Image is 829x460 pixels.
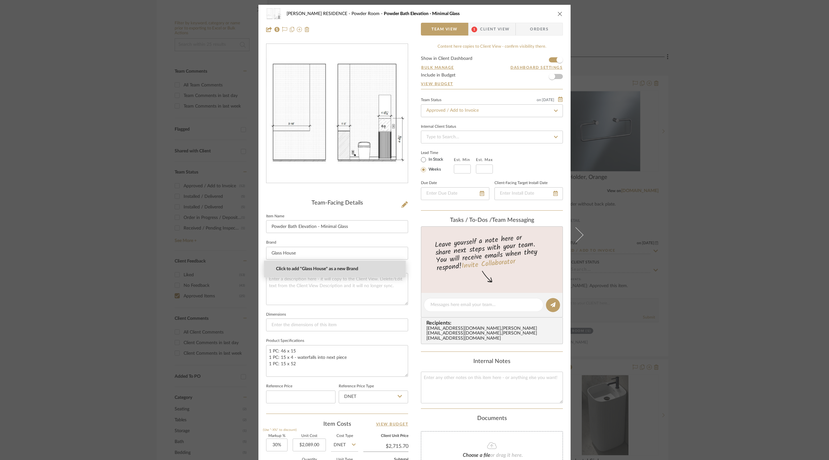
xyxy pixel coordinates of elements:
label: Reference Price Type [339,385,374,388]
input: Enter Item Name [266,220,408,233]
a: Invite Collaborator [461,256,516,272]
span: on [537,98,541,102]
input: Enter Install Date [494,187,563,200]
span: Powder Room [351,12,384,16]
label: Dimensions [266,313,286,316]
div: Item Costs [266,420,408,428]
div: Documents [421,415,563,422]
img: 947b692f-1a78-409d-a7b4-e0d95d6c0939_436x436.jpg [266,58,408,169]
label: Est. Min [454,157,470,162]
div: Content here copies to Client View - confirm visibility there. [421,44,563,50]
img: 947b692f-1a78-409d-a7b4-e0d95d6c0939_48x40.jpg [266,7,281,20]
span: Click to add "Glass House" as a new Brand [276,266,399,272]
div: team Messaging [421,217,563,224]
label: In Stock [427,157,443,163]
div: Internal Notes [421,358,563,365]
input: Type to Search… [421,131,563,143]
button: Dashboard Settings [510,65,563,70]
label: Weeks [427,167,441,173]
label: Product Specifications [266,339,304,343]
label: Client-Facing Target Install Date [494,182,548,185]
span: Choose a file [463,453,490,458]
div: 0 [266,58,408,169]
div: Team-Facing Details [266,200,408,207]
span: [DATE] [541,98,555,102]
div: Team Status [421,99,441,102]
div: Leave yourself a note here or share next steps with your team. You will receive emails when they ... [420,231,564,274]
a: View Budget [376,420,408,428]
label: Client Unit Price [363,434,408,438]
button: Bulk Manage [421,65,454,70]
span: Orders [523,23,556,36]
span: Recipients: [426,320,560,326]
label: Lead Time [421,150,454,156]
label: Est. Max [476,157,493,162]
label: Item Name [266,215,284,218]
span: Client View [480,23,509,36]
input: Enter the dimensions of this item [266,319,408,331]
label: Markup % [266,434,288,438]
div: [EMAIL_ADDRESS][DOMAIN_NAME] , [PERSON_NAME][EMAIL_ADDRESS][DOMAIN_NAME] , [PERSON_NAME][EMAIL_AD... [426,326,560,342]
label: Cost Type [331,434,358,438]
img: Remove from project [304,27,310,32]
a: View Budget [421,81,563,86]
span: or drag it here. [490,453,523,458]
label: Due Date [421,182,437,185]
input: Enter Due Date [421,187,489,200]
input: Type to Search… [421,104,563,117]
span: Tasks / To-Dos / [450,217,492,223]
div: Internal Client Status [421,125,456,128]
span: [PERSON_NAME] RESIDENCE [287,12,351,16]
span: Team View [431,23,458,36]
button: close [557,11,563,17]
span: Powder Bath Elevation - Minimal Glass [384,12,460,16]
input: Enter Brand [266,247,408,260]
mat-radio-group: Select item type [421,156,454,174]
label: Unit Cost [293,434,326,438]
span: 1 [471,27,477,32]
label: Reference Price [266,385,292,388]
label: Brand [266,241,276,244]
